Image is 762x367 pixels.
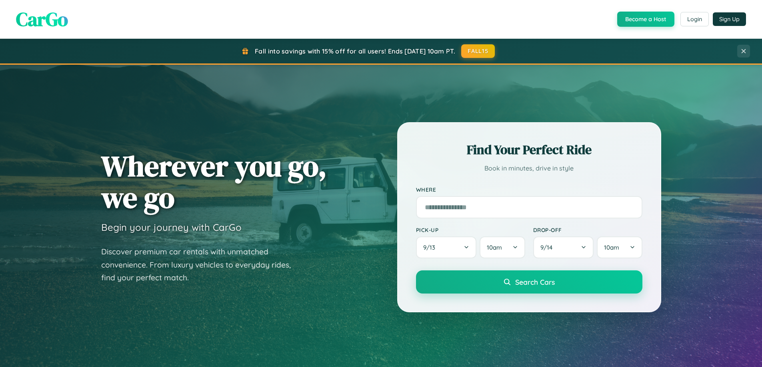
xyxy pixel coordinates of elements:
[423,244,439,251] span: 9 / 13
[533,226,642,233] label: Drop-off
[16,6,68,32] span: CarGo
[480,236,525,258] button: 10am
[416,226,525,233] label: Pick-up
[680,12,709,26] button: Login
[487,244,502,251] span: 10am
[617,12,674,27] button: Become a Host
[416,236,477,258] button: 9/13
[101,150,327,213] h1: Wherever you go, we go
[533,236,594,258] button: 9/14
[597,236,642,258] button: 10am
[255,47,455,55] span: Fall into savings with 15% off for all users! Ends [DATE] 10am PT.
[101,221,242,233] h3: Begin your journey with CarGo
[416,163,642,174] p: Book in minutes, drive in style
[416,186,642,193] label: Where
[101,245,301,284] p: Discover premium car rentals with unmatched convenience. From luxury vehicles to everyday rides, ...
[540,244,556,251] span: 9 / 14
[416,270,642,294] button: Search Cars
[461,44,495,58] button: FALL15
[713,12,746,26] button: Sign Up
[604,244,619,251] span: 10am
[515,278,555,286] span: Search Cars
[416,141,642,159] h2: Find Your Perfect Ride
